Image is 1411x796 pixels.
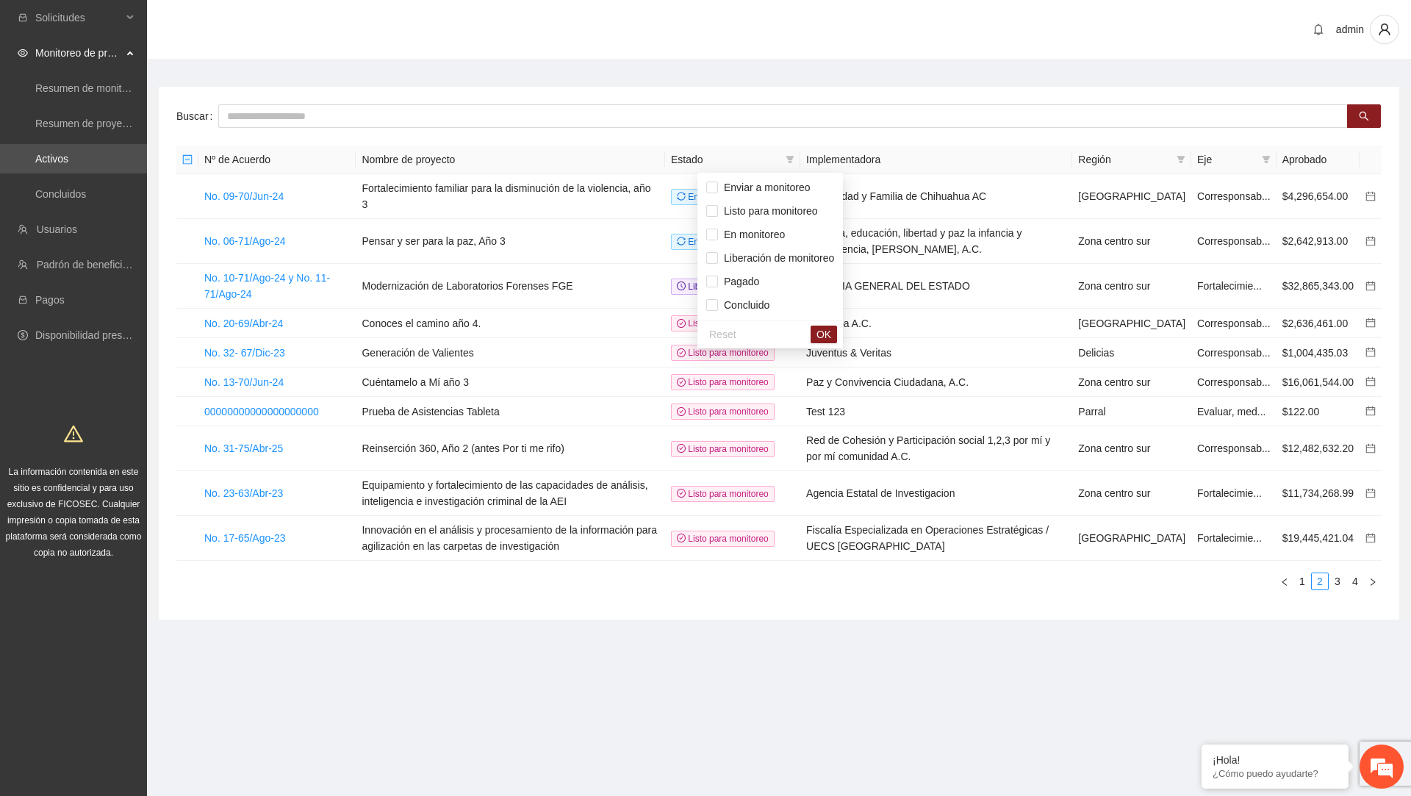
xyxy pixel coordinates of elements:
[800,309,1072,338] td: Busuleba A.C.
[1276,573,1293,590] li: Previous Page
[677,192,686,201] span: sync
[1365,532,1376,544] a: calendar
[1365,236,1376,246] span: calendar
[35,188,86,200] a: Concluidos
[677,378,686,387] span: check-circle
[1078,151,1171,168] span: Región
[671,486,775,502] span: Listo para monitoreo
[1365,281,1376,291] span: calendar
[1174,148,1188,171] span: filter
[671,151,780,168] span: Estado
[1262,155,1271,164] span: filter
[1213,754,1338,766] div: ¡Hola!
[1329,573,1346,589] a: 3
[677,534,686,542] span: check-circle
[718,276,759,287] span: Pagado
[7,401,280,453] textarea: Escriba su mensaje y pulse “Intro”
[1312,573,1328,589] a: 2
[1365,406,1376,416] span: calendar
[356,338,665,367] td: Generación de Valientes
[1072,471,1191,516] td: Zona centro sur
[356,471,665,516] td: Equipamiento y fortalecimiento de las capacidades de análisis, inteligencia e investigación crimi...
[204,442,283,454] a: No. 31-75/Abr-25
[1072,309,1191,338] td: [GEOGRAPHIC_DATA]
[800,146,1072,174] th: Implementadora
[35,118,193,129] a: Resumen de proyectos aprobados
[677,319,686,328] span: check-circle
[1277,146,1360,174] th: Aprobado
[1277,309,1360,338] td: $2,636,461.00
[1365,190,1376,202] a: calendar
[356,146,665,174] th: Nombre de proyecto
[671,374,775,390] span: Listo para monitoreo
[800,367,1072,397] td: Paz y Convivencia Ciudadana, A.C.
[241,7,276,43] div: Minimizar ventana de chat en vivo
[811,326,837,343] button: OK
[204,318,283,329] a: No. 20-69/Abr-24
[1277,367,1360,397] td: $16,061,544.00
[356,219,665,264] td: Pensar y ser para la paz, Año 3
[1347,573,1363,589] a: 4
[1197,487,1262,499] span: Fortalecimie...
[677,489,686,498] span: check-circle
[671,315,775,331] span: Listo para monitoreo
[1293,573,1311,590] li: 1
[204,272,330,300] a: No. 10-71/Ago-24 y No. 11-71/Ago-24
[1197,318,1271,329] span: Corresponsab...
[356,367,665,397] td: Cuéntamelo a Mí año 3
[1277,264,1360,309] td: $32,865,343.00
[18,12,28,23] span: inbox
[204,406,319,417] a: 00000000000000000000
[35,153,68,165] a: Activos
[356,264,665,309] td: Modernización de Laboratorios Forenses FGE
[182,154,193,165] span: minus-square
[356,174,665,219] td: Fortalecimiento familiar para la disminución de la violencia, año 3
[1213,768,1338,779] p: ¿Cómo puedo ayudarte?
[1277,426,1360,471] td: $12,482,632.20
[35,329,161,341] a: Disponibilidad presupuestal
[1197,442,1271,454] span: Corresponsab...
[671,345,775,361] span: Listo para monitoreo
[1365,191,1376,201] span: calendar
[1329,573,1346,590] li: 3
[671,441,775,457] span: Listo para monitoreo
[1197,280,1262,292] span: Fortalecimie...
[1359,111,1369,123] span: search
[786,155,794,164] span: filter
[677,444,686,453] span: check-circle
[1307,24,1329,35] span: bell
[1347,104,1381,128] button: search
[1072,367,1191,397] td: Zona centro sur
[718,205,818,217] span: Listo para monitoreo
[1072,264,1191,309] td: Zona centro sur
[76,75,247,94] div: Chatee con nosotros ahora
[1365,443,1376,453] span: calendar
[703,326,742,343] button: Reset
[1072,426,1191,471] td: Zona centro sur
[1368,578,1377,587] span: right
[1370,15,1399,44] button: user
[1197,190,1271,202] span: Corresponsab...
[1280,578,1289,587] span: left
[800,338,1072,367] td: Juventus & Veritas
[356,309,665,338] td: Conoces el camino año 4.
[35,294,65,306] a: Pagos
[85,196,203,345] span: Estamos en línea.
[1364,573,1382,590] button: right
[204,532,286,544] a: No. 17-65/Ago-23
[1365,347,1376,359] a: calendar
[356,426,665,471] td: Reinserción 360, Año 2 (antes Por ti me rifo)
[677,348,686,357] span: check-circle
[1277,516,1360,561] td: $19,445,421.04
[1197,532,1262,544] span: Fortalecimie...
[1364,573,1382,590] li: Next Page
[1197,235,1271,247] span: Corresponsab...
[671,279,789,295] span: Liberación de monitoreo
[1365,487,1376,499] a: calendar
[1072,397,1191,426] td: Parral
[800,516,1072,561] td: Fiscalía Especializada en Operaciones Estratégicas / UECS [GEOGRAPHIC_DATA]
[1365,533,1376,543] span: calendar
[1277,219,1360,264] td: $2,642,913.00
[718,229,785,240] span: En monitoreo
[1365,488,1376,498] span: calendar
